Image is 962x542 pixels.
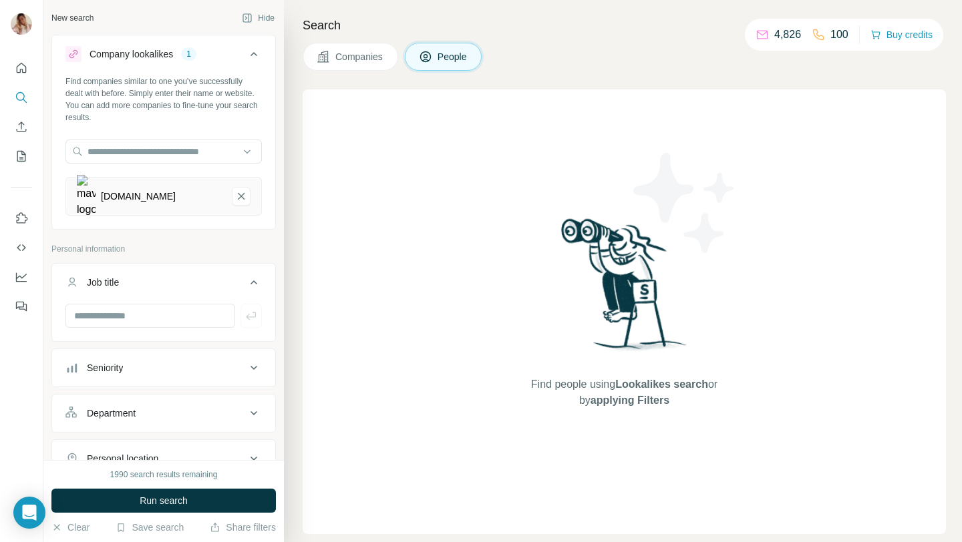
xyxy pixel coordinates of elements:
[517,376,731,409] span: Find people using or by
[52,266,275,304] button: Job title
[210,521,276,534] button: Share filters
[591,394,669,406] span: applying Filters
[11,294,32,318] button: Feedback
[52,397,275,429] button: Department
[110,469,218,481] div: 1990 search results remaining
[11,13,32,35] img: Avatar
[555,215,694,364] img: Surfe Illustration - Woman searching with binoculars
[52,352,275,384] button: Seniority
[11,85,32,109] button: Search
[13,497,45,529] div: Open Intercom Messenger
[11,56,32,80] button: Quick start
[615,378,708,390] span: Lookalikes search
[830,27,848,43] p: 100
[87,452,158,465] div: Personal location
[52,38,275,75] button: Company lookalikes1
[51,489,276,513] button: Run search
[51,521,90,534] button: Clear
[335,50,384,63] span: Companies
[11,115,32,139] button: Enrich CSV
[87,276,119,289] div: Job title
[51,243,276,255] p: Personal information
[11,236,32,260] button: Use Surfe API
[116,521,184,534] button: Save search
[87,361,123,374] div: Seniority
[232,187,251,206] button: maver.com.mx-remove-button
[11,265,32,289] button: Dashboard
[90,47,173,61] div: Company lookalikes
[51,12,94,24] div: New search
[303,16,946,35] h4: Search
[101,190,176,203] div: [DOMAIN_NAME]
[625,143,745,263] img: Surfe Illustration - Stars
[87,406,136,420] div: Department
[774,27,801,43] p: 4,826
[11,144,32,168] button: My lists
[65,75,262,123] div: Find companies similar to one you've successfully dealt with before. Simply enter their name or w...
[11,206,32,230] button: Use Surfe on LinkedIn
[52,443,275,475] button: Personal location
[870,25,933,44] button: Buy credits
[232,8,284,28] button: Hide
[181,48,196,60] div: 1
[438,50,468,63] span: People
[140,494,188,507] span: Run search
[77,175,96,218] img: maver.com.mx-logo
